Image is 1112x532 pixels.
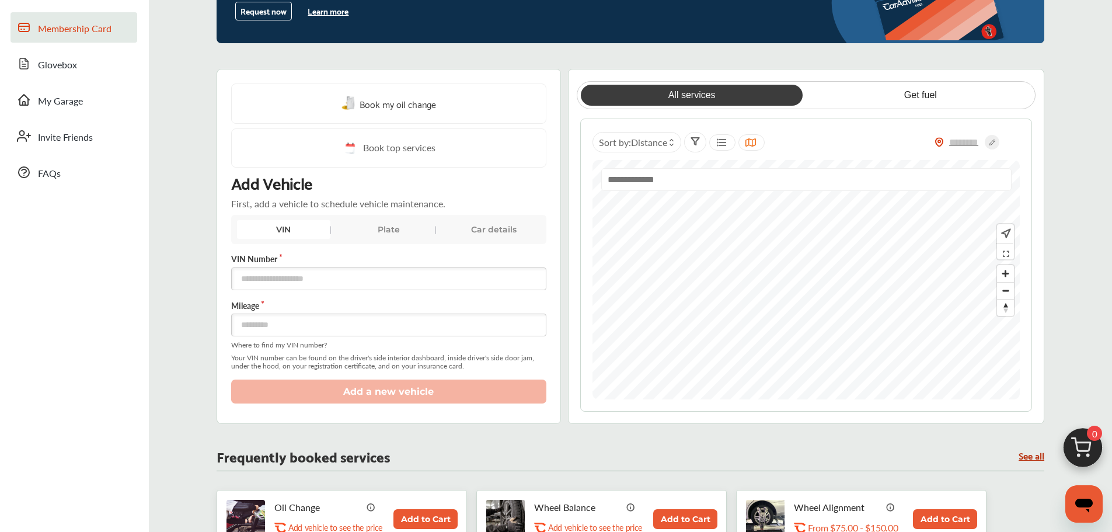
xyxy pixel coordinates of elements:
[274,502,362,513] p: Oil Change
[231,354,546,370] span: Your VIN number can be found on the driver's side interior dashboard, inside driver's side door j...
[11,48,137,79] a: Glovebox
[11,85,137,115] a: My Garage
[581,85,803,106] a: All services
[231,128,546,168] a: Book top services
[626,502,636,512] img: info_icon_vector.svg
[1019,450,1044,460] a: See all
[217,450,390,461] p: Frequently booked services
[534,502,622,513] p: Wheel Balance
[631,135,667,149] span: Distance
[231,341,546,349] span: Where to find my VIN number?
[393,509,458,529] button: Add to Cart
[367,502,376,512] img: info_icon_vector.svg
[38,166,61,182] span: FAQs
[342,141,357,155] img: cal_icon.0803b883.svg
[237,220,330,239] div: VIN
[999,227,1011,240] img: recenter.ce011a49.svg
[1065,485,1103,523] iframe: Button to launch messaging window
[997,265,1014,282] button: Zoom in
[997,282,1014,299] button: Zoom out
[653,509,717,529] button: Add to Cart
[235,2,292,20] button: Request now
[11,157,137,187] a: FAQs
[886,502,895,512] img: info_icon_vector.svg
[599,135,667,149] span: Sort by :
[303,2,353,20] button: Learn more
[592,160,1020,399] canvas: Map
[1055,423,1111,479] img: cart_icon.3d0951e8.svg
[794,502,881,513] p: Wheel Alignment
[341,96,357,111] img: oil-change.e5047c97.svg
[363,141,435,155] span: Book top services
[810,85,1031,106] a: Get fuel
[997,299,1014,316] button: Reset bearing to north
[342,220,435,239] div: Plate
[935,137,944,147] img: location_vector_orange.38f05af8.svg
[38,94,83,109] span: My Garage
[913,509,977,529] button: Add to Cart
[231,172,312,192] p: Add Vehicle
[360,96,436,112] span: Book my oil change
[38,58,77,73] span: Glovebox
[38,130,93,145] span: Invite Friends
[1087,426,1102,441] span: 0
[38,22,111,37] span: Membership Card
[341,96,436,112] a: Book my oil change
[231,300,546,311] label: Mileage
[231,253,546,265] label: VIN Number
[11,121,137,151] a: Invite Friends
[11,12,137,43] a: Membership Card
[231,197,445,210] p: First, add a vehicle to schedule vehicle maintenance.
[447,220,541,239] div: Car details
